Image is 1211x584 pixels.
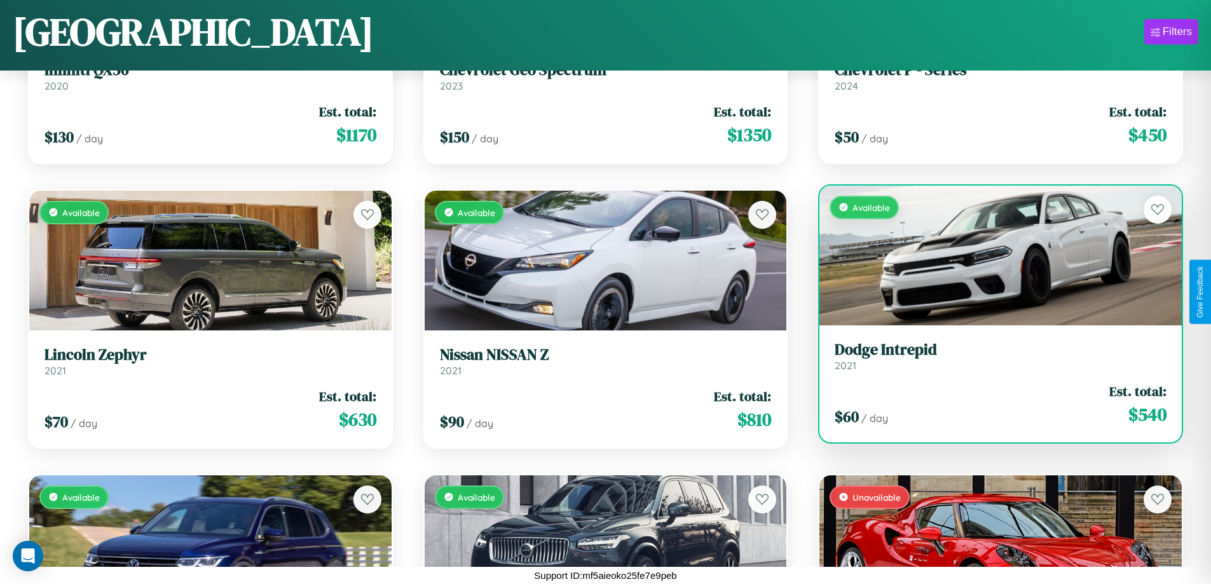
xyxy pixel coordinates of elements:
span: Available [62,492,100,503]
span: / day [861,132,888,145]
span: Est. total: [319,387,376,405]
span: / day [861,412,888,424]
h3: Nissan NISSAN Z [440,346,772,364]
span: / day [71,417,97,430]
div: Open Intercom Messenger [13,541,43,571]
span: $ 70 [44,411,68,432]
span: Available [62,207,100,218]
span: 2021 [835,359,856,372]
h3: Lincoln Zephyr [44,346,376,364]
button: Filters [1144,19,1198,44]
span: 2020 [44,79,69,92]
a: Infiniti QX562020 [44,61,376,92]
span: Available [458,492,495,503]
a: Chevrolet Geo Spectrum2023 [440,61,772,92]
span: $ 1170 [336,122,376,147]
span: 2023 [440,79,463,92]
span: $ 1350 [727,122,771,147]
div: Filters [1163,25,1192,38]
span: 2021 [44,364,66,377]
span: $ 130 [44,126,74,147]
span: $ 810 [737,407,771,432]
span: Est. total: [1109,102,1167,121]
p: Support ID: mf5aieoko25fe7e9peb [534,567,676,584]
span: Est. total: [714,102,771,121]
span: Est. total: [1109,382,1167,400]
span: / day [467,417,493,430]
span: Est. total: [319,102,376,121]
span: Available [458,207,495,218]
h1: [GEOGRAPHIC_DATA] [13,6,374,58]
span: $ 450 [1128,122,1167,147]
span: / day [472,132,498,145]
h3: Dodge Intrepid [835,341,1167,359]
span: Est. total: [714,387,771,405]
span: $ 50 [835,126,859,147]
span: $ 540 [1128,402,1167,427]
span: $ 150 [440,126,469,147]
h3: Chevrolet Geo Spectrum [440,61,772,79]
span: $ 60 [835,406,859,427]
h3: Infiniti QX56 [44,61,376,79]
span: $ 90 [440,411,464,432]
span: / day [76,132,103,145]
a: Chevrolet P - Series2024 [835,61,1167,92]
span: 2021 [440,364,462,377]
span: Unavailable [852,492,901,503]
a: Nissan NISSAN Z2021 [440,346,772,377]
a: Lincoln Zephyr2021 [44,346,376,377]
div: Give Feedback [1196,266,1205,318]
h3: Chevrolet P - Series [835,61,1167,79]
a: Dodge Intrepid2021 [835,341,1167,372]
span: Available [852,202,890,213]
span: 2024 [835,79,858,92]
span: $ 630 [339,407,376,432]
